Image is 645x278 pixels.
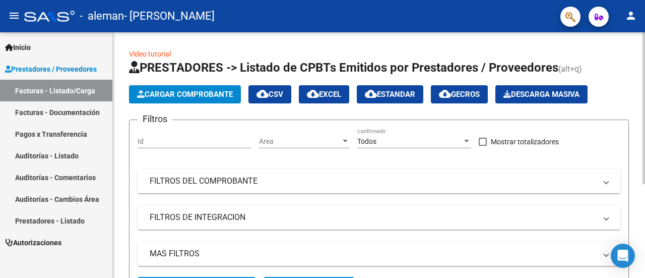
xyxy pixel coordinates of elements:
button: EXCEL [299,85,349,103]
mat-icon: cloud_download [365,88,377,100]
span: Mostrar totalizadores [491,136,559,148]
span: Gecros [439,90,480,99]
button: Descarga Masiva [495,85,588,103]
span: Prestadores / Proveedores [5,64,97,75]
button: CSV [248,85,291,103]
span: (alt+q) [558,64,582,74]
mat-icon: cloud_download [439,88,451,100]
button: Estandar [357,85,423,103]
mat-expansion-panel-header: MAS FILTROS [138,242,620,266]
span: EXCEL [307,90,341,99]
mat-icon: cloud_download [307,88,319,100]
span: Inicio [5,42,31,53]
span: - [PERSON_NAME] [124,5,215,27]
span: - aleman [80,5,124,27]
a: Video tutorial [129,50,171,58]
mat-icon: person [625,10,637,22]
mat-panel-title: MAS FILTROS [150,248,596,259]
mat-expansion-panel-header: FILTROS DE INTEGRACION [138,205,620,230]
button: Gecros [431,85,488,103]
mat-icon: menu [8,10,20,22]
span: Cargar Comprobante [137,90,233,99]
span: Estandar [365,90,415,99]
span: CSV [256,90,283,99]
mat-panel-title: FILTROS DEL COMPROBANTE [150,176,596,187]
mat-expansion-panel-header: FILTROS DEL COMPROBANTE [138,169,620,193]
div: Open Intercom Messenger [611,244,635,268]
span: Autorizaciones [5,237,61,248]
app-download-masive: Descarga masiva de comprobantes (adjuntos) [495,85,588,103]
span: Descarga Masiva [503,90,579,99]
span: Area [259,137,341,146]
span: PRESTADORES -> Listado de CPBTs Emitidos por Prestadores / Proveedores [129,61,558,75]
mat-icon: cloud_download [256,88,269,100]
mat-panel-title: FILTROS DE INTEGRACION [150,212,596,223]
button: Cargar Comprobante [129,85,241,103]
span: Todos [357,137,376,145]
h3: Filtros [138,112,172,126]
